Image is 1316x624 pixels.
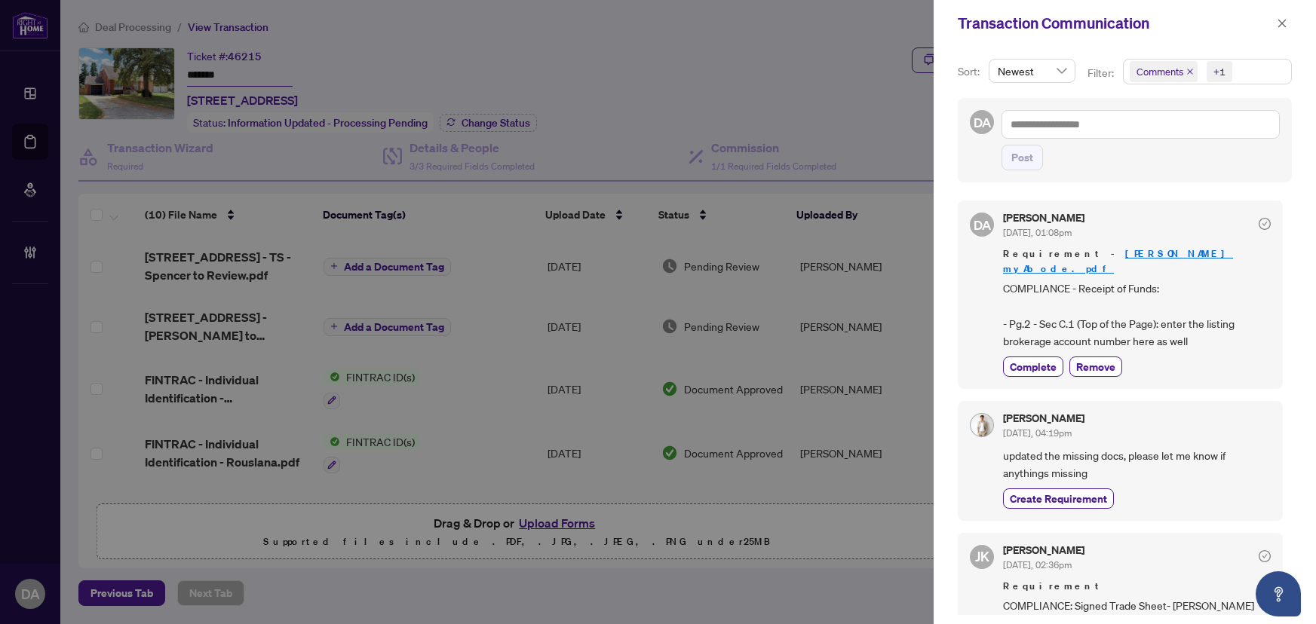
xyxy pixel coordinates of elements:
p: Sort: [958,63,983,80]
button: Post [1002,145,1043,170]
span: Create Requirement [1010,491,1107,506]
span: COMPLIANCE: Signed Trade Sheet- [PERSON_NAME] [1003,597,1271,614]
button: Complete [1003,356,1063,377]
h5: [PERSON_NAME] [1003,545,1084,555]
span: JK [975,546,989,567]
span: Requirement [1003,579,1271,594]
span: DA [973,215,991,235]
span: Comments [1130,61,1198,82]
div: Transaction Communication [958,12,1272,35]
button: Open asap [1256,571,1301,616]
img: Profile Icon [971,414,993,436]
span: Newest [998,60,1066,82]
div: +1 [1213,64,1226,79]
span: DA [973,112,991,133]
span: Comments [1137,64,1183,79]
span: updated the missing docs, please let me know if anythings missing [1003,447,1271,482]
span: COMPLIANCE - Receipt of Funds: - Pg.2 - Sec C.1 (Top of the Page): enter the listing brokerage ac... [1003,280,1271,350]
p: Filter: [1087,65,1116,81]
span: Remove [1076,359,1115,375]
span: [DATE], 02:36pm [1003,559,1072,570]
button: Remove [1069,356,1122,377]
span: close [1277,18,1287,29]
span: check-circle [1259,550,1271,562]
span: Complete [1010,359,1057,375]
span: close [1186,68,1194,75]
h5: [PERSON_NAME] [1003,413,1084,424]
span: [DATE], 01:08pm [1003,227,1072,238]
h5: [PERSON_NAME] [1003,213,1084,223]
button: Create Requirement [1003,488,1114,509]
span: check-circle [1259,218,1271,230]
span: Requirement - [1003,246,1271,277]
span: [DATE], 04:19pm [1003,427,1072,439]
